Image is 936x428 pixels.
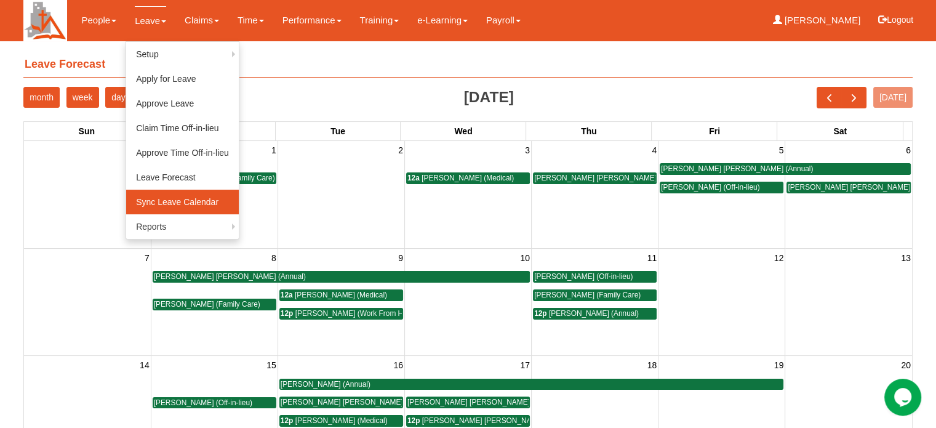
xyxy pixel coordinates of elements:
span: [PERSON_NAME] (Work From Home) [295,309,420,318]
a: Payroll [486,6,521,34]
span: 12a [281,291,293,299]
span: 12p [281,416,294,425]
span: 18 [646,358,658,373]
button: week [66,87,99,108]
span: [PERSON_NAME] (Off-in-lieu) [661,183,759,192]
a: Apply for Leave [126,67,239,91]
a: [PERSON_NAME] (Off-in-lieu) [533,271,657,283]
h4: Leave Forecast [23,52,913,78]
a: People [81,6,116,34]
span: 4 [650,143,658,158]
a: 12p [PERSON_NAME] [PERSON_NAME] (Annual) [406,415,530,427]
a: [PERSON_NAME] (Family Care) [153,299,276,310]
span: Sun [79,126,95,136]
a: 12p [PERSON_NAME] (Medical) [279,415,403,427]
button: month [23,87,60,108]
h2: [DATE] [464,89,514,106]
span: 20 [900,358,912,373]
span: [PERSON_NAME] [PERSON_NAME] (Family Care) [534,174,703,182]
span: Tue [330,126,345,136]
span: [PERSON_NAME] [PERSON_NAME] (Off-in-lieu) [281,398,441,406]
span: 8 [270,251,278,265]
a: [PERSON_NAME] [PERSON_NAME] (Medical) [406,397,530,408]
button: prev [817,87,842,108]
span: 9 [397,251,404,265]
span: [PERSON_NAME] [PERSON_NAME] (Annual) [661,164,813,173]
a: 12a [PERSON_NAME] (Medical) [279,289,403,301]
a: [PERSON_NAME] [PERSON_NAME] (Off-in-lieu) [279,397,403,408]
a: Reports [126,214,239,239]
a: 12a [PERSON_NAME] (Medical) [406,172,530,184]
a: e-Learning [417,6,468,34]
span: [PERSON_NAME] [PERSON_NAME] (Annual) [422,416,574,425]
span: [PERSON_NAME] (Off-in-lieu) [154,398,252,407]
a: [PERSON_NAME] (Annual) [279,379,784,390]
a: [PERSON_NAME] [PERSON_NAME] (Family Care) [533,172,657,184]
span: 12a [407,174,420,182]
a: Setup [126,42,239,67]
span: 16 [392,358,404,373]
button: Logout [870,5,922,34]
a: Time [238,6,264,34]
span: 6 [905,143,912,158]
a: Sync Leave Calendar [126,190,239,214]
a: Leave Forecast [126,165,239,190]
a: Approve Leave [126,91,239,116]
span: 19 [773,358,785,373]
a: Leave [135,6,166,35]
a: [PERSON_NAME] (Off-in-lieu) [660,182,783,193]
span: 3 [524,143,531,158]
span: [PERSON_NAME] (Off-in-lieu) [534,272,633,281]
span: 11 [646,251,658,265]
a: Claim Time Off-in-lieu [126,116,239,140]
button: day [105,87,132,108]
a: Approve Time Off-in-lieu [126,140,239,165]
span: [PERSON_NAME] (Family Care) [534,291,641,299]
span: [PERSON_NAME] (Family Care) [154,300,260,309]
span: 14 [138,358,151,373]
a: Performance [282,6,342,34]
span: 1 [270,143,278,158]
span: Sat [833,126,847,136]
span: 12 [773,251,785,265]
span: [PERSON_NAME] (Family Care) [168,174,274,182]
span: Thu [581,126,597,136]
a: 12p [PERSON_NAME] (Annual) [533,308,657,320]
span: 13 [900,251,912,265]
span: Fri [709,126,720,136]
button: next [841,87,866,108]
span: [PERSON_NAME] (Medical) [422,174,514,182]
span: 7 [143,251,151,265]
a: 12p [PERSON_NAME] (Work From Home) [279,308,403,320]
span: [PERSON_NAME] (Medical) [295,291,387,299]
a: [PERSON_NAME] (Off-in-lieu) [153,397,276,409]
span: [PERSON_NAME] (Annual) [281,380,370,389]
button: [DATE] [873,87,913,108]
a: [PERSON_NAME] [PERSON_NAME] (Annual) [153,271,530,283]
span: 12p [281,309,294,318]
a: [PERSON_NAME] (Family Care) [533,289,657,301]
span: 2 [397,143,404,158]
span: 10 [519,251,531,265]
span: 17 [519,358,531,373]
span: 12p [407,416,420,425]
span: [PERSON_NAME] (Medical) [295,416,388,425]
span: Wed [454,126,472,136]
a: Training [360,6,399,34]
span: 15 [265,358,278,373]
a: [PERSON_NAME] [PERSON_NAME] (Annual) [786,182,911,193]
span: 5 [777,143,785,158]
a: Claims [185,6,219,34]
span: [PERSON_NAME] [PERSON_NAME] (Medical) [407,398,562,406]
iframe: chat widget [884,379,924,416]
span: [PERSON_NAME] (Annual) [549,309,639,318]
a: [PERSON_NAME] [PERSON_NAME] (Annual) [660,163,911,175]
span: 12p [534,309,547,318]
a: [PERSON_NAME] [773,6,861,34]
span: [PERSON_NAME] [PERSON_NAME] (Annual) [154,272,306,281]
